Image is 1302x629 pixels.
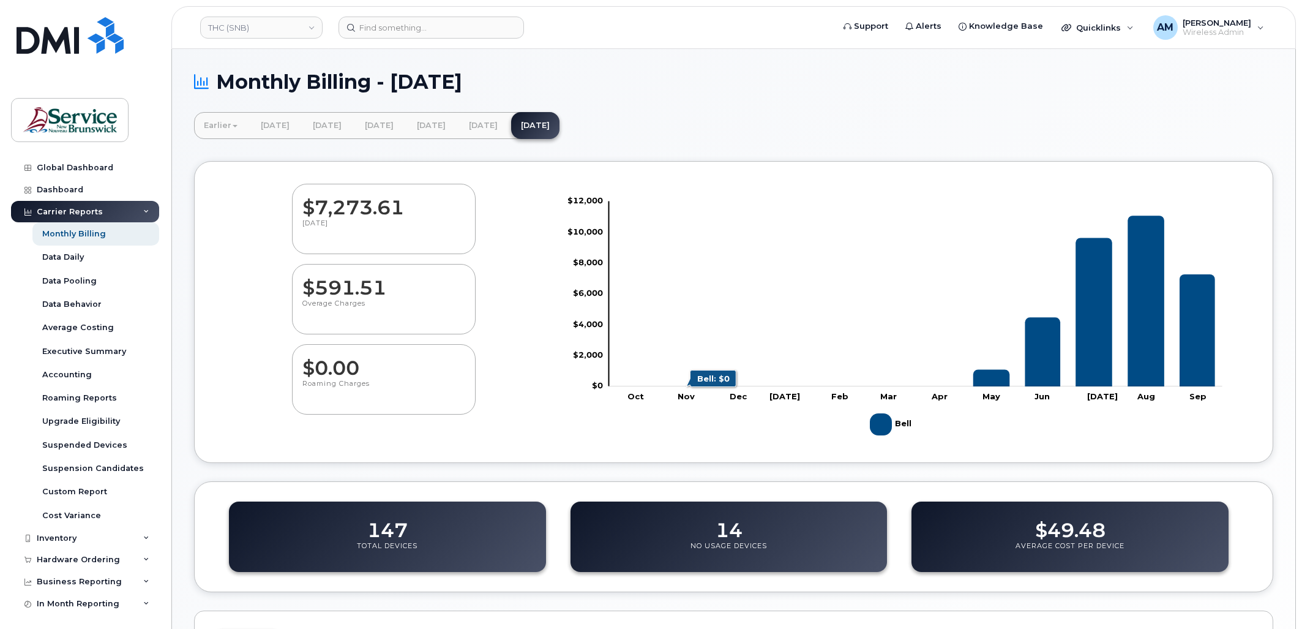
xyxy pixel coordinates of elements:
[678,391,695,401] tspan: Nov
[1189,391,1207,401] tspan: Sep
[770,391,801,401] tspan: [DATE]
[459,112,507,139] a: [DATE]
[1137,391,1155,401] tspan: Aug
[355,112,403,139] a: [DATE]
[932,391,948,401] tspan: Apr
[1035,507,1106,541] dd: $49.48
[573,288,603,298] tspan: $6,000
[302,184,465,219] dd: $7,273.61
[194,112,247,139] a: Earlier
[690,541,767,563] p: No Usage Devices
[832,391,849,401] tspan: Feb
[302,265,465,299] dd: $591.51
[302,379,465,401] p: Roaming Charges
[573,350,603,360] tspan: $2,000
[982,391,1000,401] tspan: May
[302,299,465,321] p: Overage Charges
[880,391,897,401] tspan: Mar
[573,319,603,329] tspan: $4,000
[251,112,299,139] a: [DATE]
[407,112,455,139] a: [DATE]
[1016,541,1124,563] p: Average Cost Per Device
[573,257,603,267] tspan: $8,000
[716,507,743,541] dd: 14
[627,391,644,401] tspan: Oct
[567,195,603,205] tspan: $12,000
[302,345,465,379] dd: $0.00
[870,409,914,440] g: Bell
[194,71,1273,92] h1: Monthly Billing - [DATE]
[567,195,1222,440] g: Chart
[870,409,914,440] g: Legend
[730,391,747,401] tspan: Dec
[567,227,603,236] tspan: $10,000
[357,541,417,563] p: Total Devices
[1088,391,1118,401] tspan: [DATE]
[617,216,1215,386] g: Bell
[302,219,465,241] p: [DATE]
[1034,391,1050,401] tspan: Jun
[592,380,603,390] tspan: $0
[511,112,559,139] a: [DATE]
[303,112,351,139] a: [DATE]
[367,507,408,541] dd: 147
